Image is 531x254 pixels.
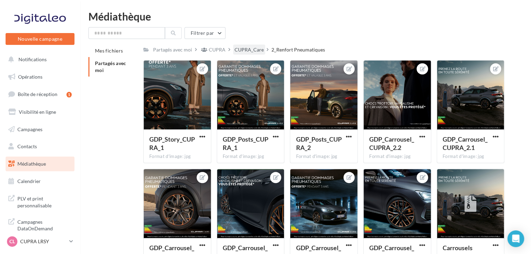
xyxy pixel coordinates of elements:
span: Campagnes DataOnDemand [17,217,72,232]
a: Visibilité en ligne [4,105,76,119]
span: Partagés avec moi [95,60,126,73]
a: Campagnes DataOnDemand [4,214,76,235]
div: Partagés avec moi [153,46,192,53]
div: Open Intercom Messenger [507,230,524,247]
span: Mes fichiers [95,48,123,54]
a: Calendrier [4,174,76,189]
a: Contacts [4,139,76,154]
div: CUPRA [209,46,225,53]
span: GDP_Story_CUPRA_1 [149,135,195,151]
div: Format d'image: jpg [223,153,279,160]
div: Format d'image: jpg [369,153,425,160]
span: GDP_Carrousel_CUPRA_2.2 [369,135,414,151]
span: Opérations [18,74,42,80]
div: Format d'image: jpg [149,153,205,160]
div: Format d'image: jpg [443,153,499,160]
span: Carrousels [443,244,473,252]
span: Contacts [17,143,37,149]
a: Boîte de réception1 [4,87,76,102]
span: Boîte de réception [18,91,57,97]
span: GDP_Posts_CUPRA_1 [223,135,268,151]
a: Opérations [4,70,76,84]
span: Campagnes [17,126,42,132]
div: Médiathèque [88,11,523,22]
button: Nouvelle campagne [6,33,74,45]
a: CL CUPRA LRSY [6,235,74,248]
button: Notifications [4,52,73,67]
span: Visibilité en ligne [19,109,56,115]
span: Médiathèque [17,161,46,167]
div: Format d'image: jpg [296,153,352,160]
a: PLV et print personnalisable [4,191,76,212]
a: Campagnes [4,122,76,137]
span: GDP_Posts_CUPRA_2 [296,135,341,151]
button: Filtrer par [184,27,225,39]
span: Notifications [18,56,47,62]
div: CUPRA_Care [235,46,264,53]
div: 1 [66,92,72,97]
p: CUPRA LRSY [20,238,66,245]
a: Médiathèque [4,157,76,171]
span: Calendrier [17,178,41,184]
span: PLV et print personnalisable [17,194,72,209]
span: GDP_Carrousel_CUPRA_2.1 [443,135,488,151]
div: 2_Renfort Pneumatiques [271,46,325,53]
span: CL [9,238,15,245]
